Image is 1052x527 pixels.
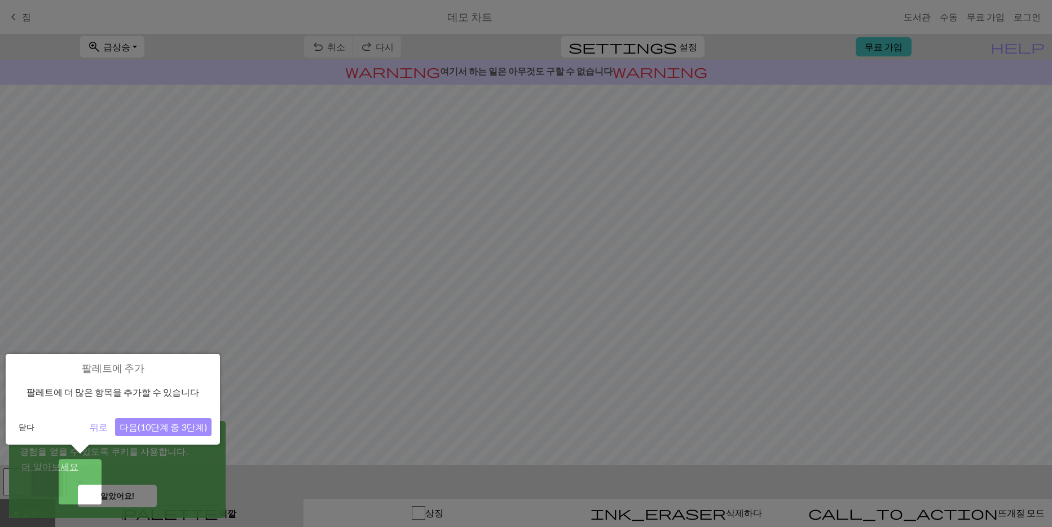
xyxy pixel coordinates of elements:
div: 팔레트에 더 많은 항목을 추가할 수 있습니다 [14,375,212,410]
button: 뒤로 [85,418,112,436]
div: 팔레트에 추가 [6,354,220,445]
button: 닫다 [14,419,39,436]
h1: 팔레트에 추가 [14,362,212,375]
button: 다음(10단계 중 3단계) [115,418,212,436]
